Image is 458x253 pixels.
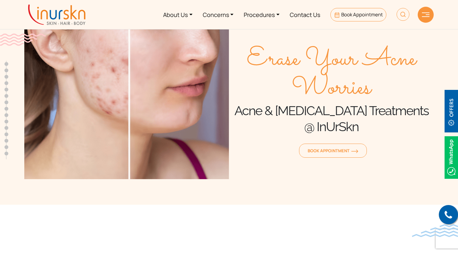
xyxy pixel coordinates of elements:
[330,8,386,21] a: Book Appointment
[299,144,367,158] a: Book Appointmentorange-arrow
[351,149,358,153] img: orange-arrow
[285,3,325,27] a: Contact Us
[422,12,430,17] img: hamLine.svg
[341,11,383,18] span: Book Appointment
[158,3,198,27] a: About Us
[198,3,239,27] a: Concerns
[28,4,85,25] img: inurskn-logo
[239,3,285,27] a: Procedures
[229,103,434,135] h1: Acne & [MEDICAL_DATA] Treatments @ InUrSkn
[412,224,458,237] img: bluewave
[445,153,458,160] a: Whatsappicon
[445,90,458,132] img: offerBt
[445,136,458,179] img: Whatsappicon
[229,45,434,103] span: Erase Your Acne Worries
[397,8,409,21] img: HeaderSearch
[308,148,358,154] span: Book Appointment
